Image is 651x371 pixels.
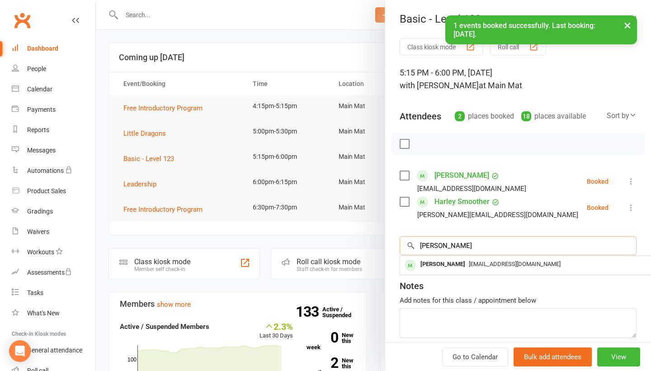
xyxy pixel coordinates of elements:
a: Messages [12,140,95,161]
div: Booked [587,205,609,211]
a: Harley Smoother [434,195,490,209]
div: Waivers [27,228,49,235]
span: with [PERSON_NAME] [400,81,479,90]
a: General attendance kiosk mode [12,340,95,361]
a: Assessments [12,262,95,283]
span: [EMAIL_ADDRESS][DOMAIN_NAME] [469,261,561,267]
div: 2 [455,111,465,121]
a: Tasks [12,283,95,303]
div: Product Sales [27,187,66,195]
a: Product Sales [12,181,95,201]
div: Booked [587,178,609,185]
div: Tasks [27,289,43,296]
div: Calendar [27,86,52,93]
div: Workouts [27,248,54,256]
div: member [405,260,416,271]
div: places available [521,110,586,123]
div: Sort by [607,110,637,122]
div: People [27,65,46,72]
div: Notes [400,280,424,292]
a: Payments [12,100,95,120]
a: Go to Calendar [442,347,508,366]
a: Gradings [12,201,95,222]
div: Attendees [400,110,441,123]
div: Dashboard [27,45,58,52]
span: at Main Mat [479,81,522,90]
a: What's New [12,303,95,323]
a: Calendar [12,79,95,100]
a: Dashboard [12,38,95,59]
button: View [597,347,640,366]
a: People [12,59,95,79]
div: Reports [27,126,49,133]
div: 18 [521,111,531,121]
a: [PERSON_NAME] [434,168,489,183]
button: × [619,15,636,35]
div: Payments [27,106,56,113]
div: Gradings [27,208,53,215]
a: Workouts [12,242,95,262]
div: Automations [27,167,64,174]
a: Clubworx [11,9,33,32]
div: Basic - Level 123 [385,13,651,25]
a: Waivers [12,222,95,242]
div: Messages [27,147,56,154]
div: 1 events booked successfully. Last booking: [DATE]. [445,15,637,44]
div: What's New [27,309,60,317]
div: [PERSON_NAME][EMAIL_ADDRESS][DOMAIN_NAME] [417,209,578,221]
a: Reports [12,120,95,140]
div: Assessments [27,269,72,276]
div: places booked [455,110,514,123]
div: [PERSON_NAME] [417,258,469,271]
button: Bulk add attendees [514,347,592,366]
input: Search to add attendees [400,236,637,255]
div: Open Intercom Messenger [9,340,31,362]
div: 5:15 PM - 6:00 PM, [DATE] [400,67,637,92]
div: Add notes for this class / appointment below [400,295,637,306]
a: Automations [12,161,95,181]
div: General attendance [27,347,82,354]
div: [EMAIL_ADDRESS][DOMAIN_NAME] [417,183,526,195]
